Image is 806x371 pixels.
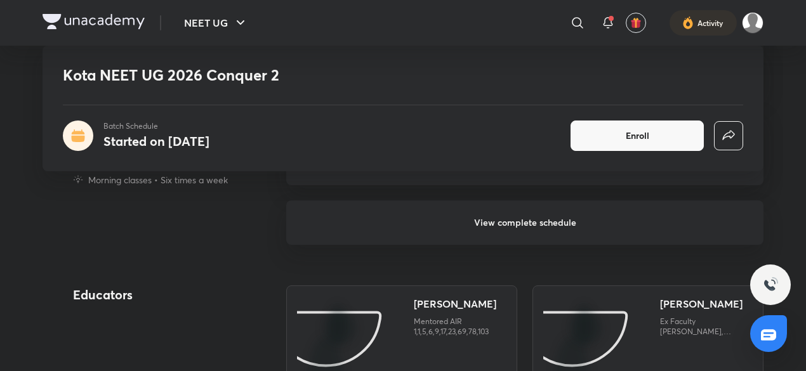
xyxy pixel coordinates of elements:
img: activity [682,15,694,30]
h4: Started on [DATE] [103,133,209,150]
img: Company Logo [43,14,145,29]
div: Mentored AIR 1,1,5,6,9,17,23,69,78,103 [414,316,506,337]
button: NEET UG [176,10,256,36]
h1: Kota NEET UG 2026 Conquer 2 [63,66,560,84]
h4: Educators [73,285,246,304]
button: avatar [626,13,646,33]
a: Company Logo [43,14,145,32]
span: Enroll [626,129,649,142]
img: avatar [630,17,642,29]
div: [PERSON_NAME] [414,296,496,311]
p: Morning classes • Six times a week [88,173,228,186]
p: Batch Schedule [103,120,209,132]
img: Aman raj [742,12,763,34]
button: Enroll [571,120,704,151]
div: Ex Faculty [PERSON_NAME], [GEOGRAPHIC_DATA] and [PERSON_NAME]. Mentored AIR 1,5,7,9,11,19,34 and ... [660,316,753,337]
div: [PERSON_NAME] [660,296,743,311]
h6: View complete schedule [286,200,763,245]
img: ttu [763,277,778,292]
